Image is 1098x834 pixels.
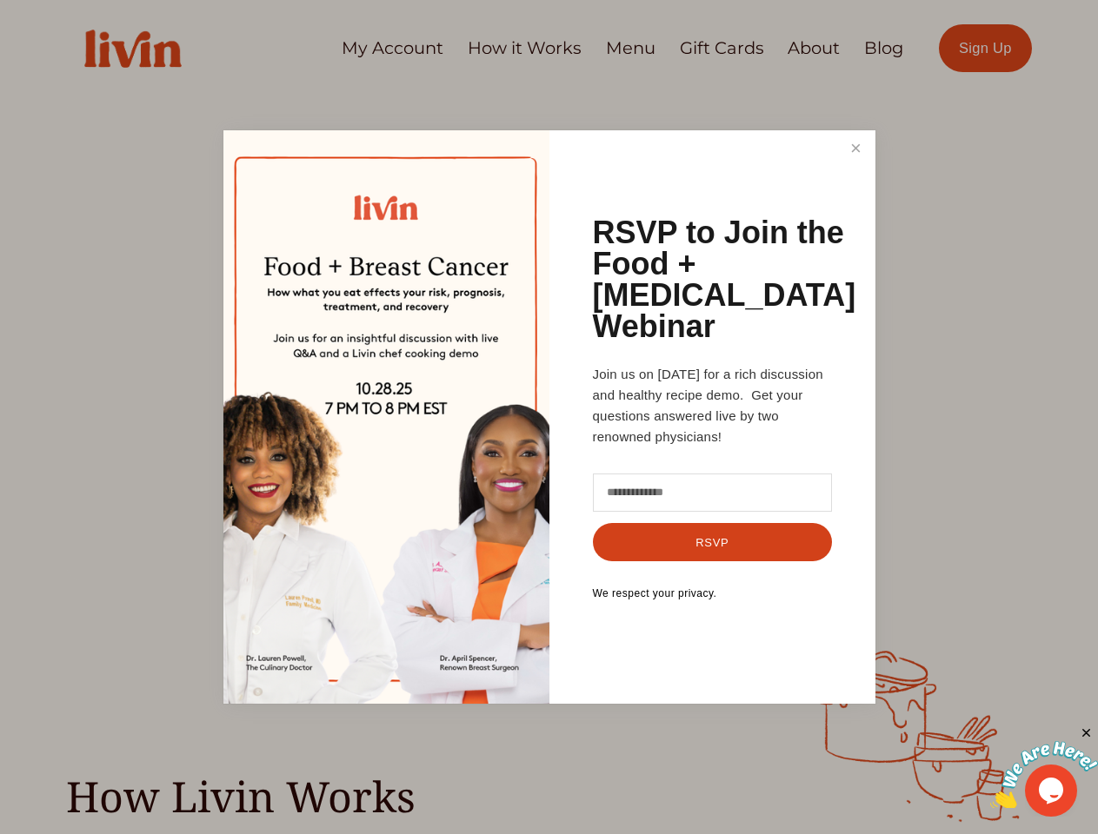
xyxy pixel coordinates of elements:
[593,523,832,561] button: RSVP
[695,536,729,549] span: RSVP
[593,217,856,342] h1: RSVP to Join the Food + [MEDICAL_DATA] Webinar
[593,587,832,601] p: We respect your privacy.
[593,364,832,447] p: Join us on [DATE] for a rich discussion and healthy recipe demo. Get your questions answered live...
[990,725,1098,808] iframe: chat widget
[839,133,872,165] a: Close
